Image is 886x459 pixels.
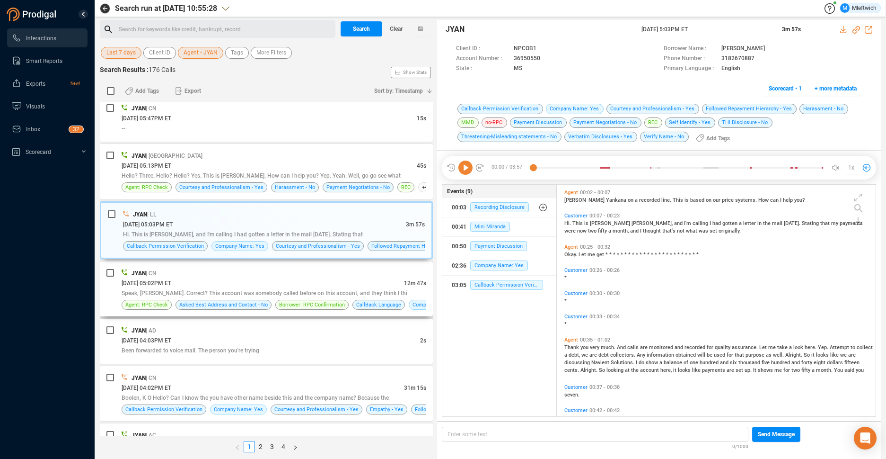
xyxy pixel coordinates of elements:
[76,126,79,135] p: 2
[785,352,804,358] span: Alright.
[783,197,794,203] span: help
[707,344,715,351] span: for
[442,198,556,217] button: 00:03Recording Disclosure
[420,337,426,344] span: 2s
[255,441,266,452] li: 2
[686,228,699,234] span: what
[702,367,727,373] span: payments
[452,239,466,254] div: 00:50
[7,74,88,93] li: Exports
[115,3,217,14] span: Search run at [DATE] 10:55:28
[7,8,59,21] img: prodigal-logo
[840,352,848,358] span: we
[412,300,462,309] span: Company Name: Yes
[12,97,80,116] a: Visuals
[368,83,433,99] button: Sort by: Timestamp
[588,252,597,258] span: me
[757,220,763,226] span: in
[707,352,714,358] span: be
[235,445,240,450] span: left
[100,97,433,142] div: JYAN| CN[DATE] 05:47PM ET15s--
[769,81,802,96] span: Scorecard • 1
[738,360,762,366] span: thousand
[627,344,640,351] span: calls
[7,97,88,116] li: Visuals
[589,352,598,358] span: are
[122,115,171,122] span: [DATE] 05:47PM ET
[791,360,801,366] span: and
[100,319,433,364] div: JYAN| AD[DATE] 04:03PM ET2sBeen forwarded to voice mail. The person you're trying
[470,222,510,232] span: Mini Miranda
[415,405,501,414] span: Followed Repayment Hierarchy - Yes
[727,352,735,358] span: for
[100,144,433,199] div: JYAN| [GEOGRAPHIC_DATA][DATE] 05:13PM ET45sHello? Three. Hello? Hello? Yes. This is [PERSON_NAME]...
[244,441,254,452] a: 1
[606,367,625,373] span: looking
[251,47,292,59] button: More Filters
[452,258,466,273] div: 02:36
[12,74,80,93] a: ExportsNew!
[848,160,854,175] span: 1x
[758,367,774,373] span: shows
[390,21,403,36] span: Clear
[745,367,753,373] span: up.
[706,131,730,146] span: Add Tags
[660,367,673,373] span: here,
[758,197,770,203] span: How
[684,220,693,226] span: I'm
[278,441,289,452] li: 4
[149,47,170,59] span: Client ID
[7,28,88,47] li: Interactions
[801,367,812,373] span: fifty
[611,360,636,366] span: Solutions.
[804,352,811,358] span: So
[640,344,649,351] span: are
[777,344,789,351] span: take
[132,375,146,381] span: JYAN
[267,441,277,452] a: 3
[564,220,572,226] span: Hi.
[215,242,264,251] span: Company Name: Yes
[857,344,873,351] span: collect
[100,201,433,259] div: JYAN| LL[DATE] 05:03PM ET3m 57sHi. This is [PERSON_NAME], and I'm calling I had gotten a letter i...
[673,367,678,373] span: it
[598,352,610,358] span: debt
[122,395,389,401] span: Boolen, K O Hello? Can I know the you have other name beside this and the company name? Because the
[564,352,569,358] span: a
[840,220,863,226] span: payments
[722,220,739,226] span: gotten
[123,231,363,238] span: Hi. This is [PERSON_NAME], and I'm calling I had gotten a letter in the mail [DATE]. Stating that
[854,427,877,450] div: Open Intercom Messenger
[26,126,40,133] span: Inbox
[842,3,847,13] span: M
[690,360,700,366] span: one
[244,441,255,452] li: 1
[851,344,857,351] span: to
[662,228,677,234] span: that's
[730,360,738,366] span: six
[278,441,289,452] a: 4
[122,290,407,297] span: Speak, [PERSON_NAME]. Correct? This account was somebody called before on this account, and they ...
[581,352,589,358] span: we
[470,280,543,290] span: Callback Permission Verification
[722,197,735,203] span: price
[763,220,772,226] span: the
[830,344,851,351] span: Attempt
[630,228,640,234] span: and
[370,405,404,414] span: Empathy - Yes
[801,360,814,366] span: forty
[580,344,590,351] span: you
[793,344,805,351] span: look
[844,367,856,373] span: said
[639,360,646,366] span: do
[169,83,207,99] button: Export
[770,197,780,203] span: can
[712,220,722,226] span: had
[69,126,83,133] sup: 32
[597,252,605,258] span: get
[673,197,684,203] span: This
[598,228,608,234] span: fifty
[579,252,588,258] span: Let
[732,344,759,351] span: assurance.
[692,367,702,373] span: like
